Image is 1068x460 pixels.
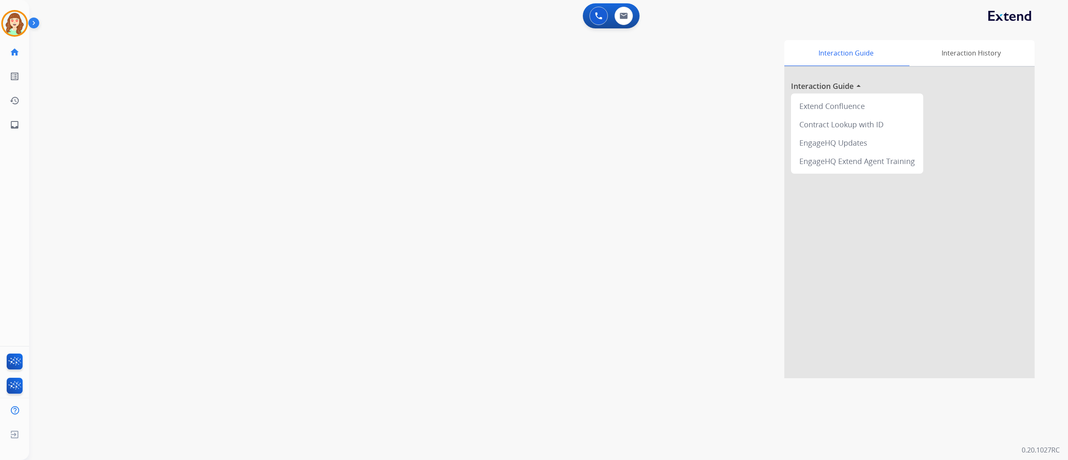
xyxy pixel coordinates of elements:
[794,97,920,115] div: Extend Confluence
[907,40,1035,66] div: Interaction History
[794,134,920,152] div: EngageHQ Updates
[3,12,26,35] img: avatar
[794,152,920,170] div: EngageHQ Extend Agent Training
[1022,445,1060,455] p: 0.20.1027RC
[10,47,20,57] mat-icon: home
[784,40,907,66] div: Interaction Guide
[10,71,20,81] mat-icon: list_alt
[10,120,20,130] mat-icon: inbox
[794,115,920,134] div: Contract Lookup with ID
[10,96,20,106] mat-icon: history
